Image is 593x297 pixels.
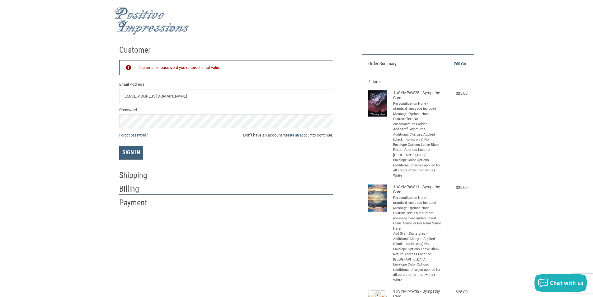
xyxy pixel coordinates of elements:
a: Create an account [284,133,313,137]
h2: Payment [119,198,156,208]
label: Email Address [119,81,333,88]
li: Message Options None [393,206,441,211]
h2: Billing [119,184,156,194]
div: The email or password you entered is not valid. [138,65,327,71]
div: $25.00 [443,184,468,191]
li: Message Options None [393,112,441,117]
img: Positive Impressions [115,7,189,35]
li: Personalization None - standard message included [393,195,441,206]
li: Envelope Options Leave Blank [393,142,441,148]
label: Password [119,107,333,113]
h3: 4 Items [368,79,468,84]
li: Add Staff Signatures - Additional Charges Applied (black imprint only) No [393,127,441,142]
h3: Order Summary [368,61,436,67]
a: Forgot password? [119,133,148,137]
li: Add Staff Signatures - Additional Charges Applied (black imprint only) No [393,231,441,247]
li: Return Address Location [GEOGRAPHIC_DATA] [393,252,441,262]
h4: 1 x SYMPAW25 - Sympathy Card [393,90,441,101]
h2: Shipping [119,170,156,180]
li: Return Address Location [GEOGRAPHIC_DATA] [393,147,441,158]
li: Personalization None - standard message included [393,101,441,112]
button: Sign In [119,146,143,160]
li: Custom Text No customizations added [393,117,441,127]
div: $25.00 [443,90,468,97]
li: Envelope Color Options (additional charges applied for all colors other than white) White [393,262,441,283]
li: Envelope Color Options (additional charges applied for all colors other than white) White [393,158,441,178]
span: Chat with us [550,280,584,286]
div: $25.00 [443,289,468,295]
button: Chat with us [534,274,587,292]
h2: Customer [119,45,156,55]
li: Envelope Options Leave Blank [393,247,441,252]
a: Edit Cart [436,61,468,67]
h4: 1 x SYMPAW11 - Sympathy Card [393,184,441,195]
li: Custom Text Your custom message here and/or Insert Clinic Name or Personal Name Here [393,211,441,231]
span: Don’t have an account? to continue. [243,132,333,138]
